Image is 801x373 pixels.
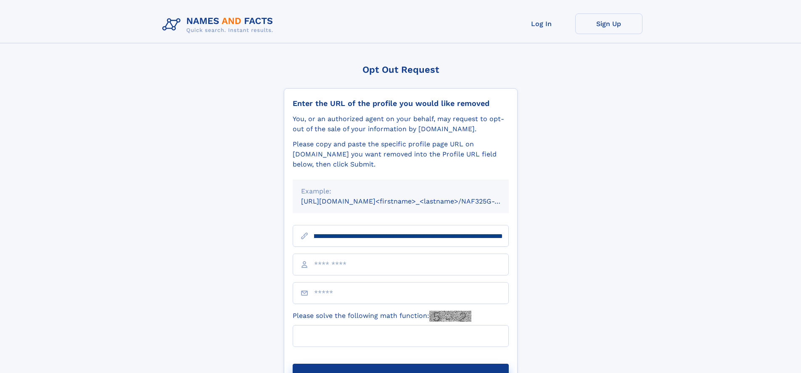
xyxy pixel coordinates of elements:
[293,139,509,169] div: Please copy and paste the specific profile page URL on [DOMAIN_NAME] you want removed into the Pr...
[575,13,642,34] a: Sign Up
[301,197,525,205] small: [URL][DOMAIN_NAME]<firstname>_<lastname>/NAF325G-xxxxxxxx
[159,13,280,36] img: Logo Names and Facts
[301,186,500,196] div: Example:
[284,64,518,75] div: Opt Out Request
[293,311,471,322] label: Please solve the following math function:
[293,114,509,134] div: You, or an authorized agent on your behalf, may request to opt-out of the sale of your informatio...
[508,13,575,34] a: Log In
[293,99,509,108] div: Enter the URL of the profile you would like removed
